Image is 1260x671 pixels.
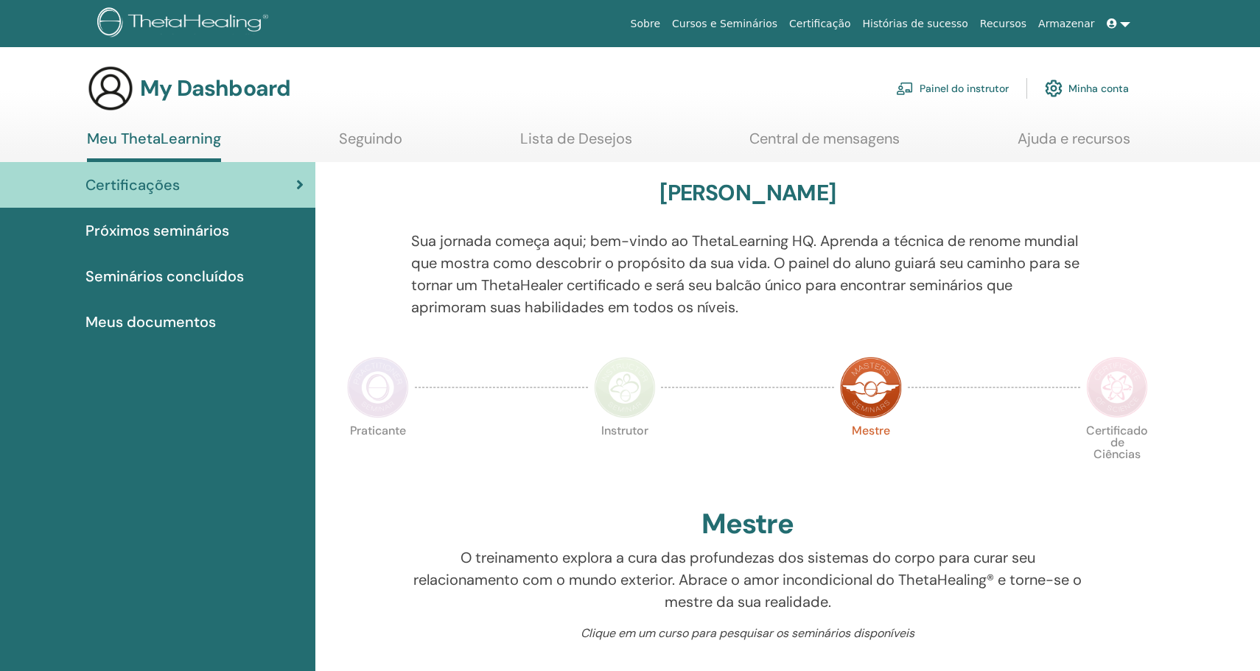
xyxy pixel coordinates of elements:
h3: [PERSON_NAME] [659,180,836,206]
h2: Mestre [701,507,794,541]
a: Histórias de sucesso [857,10,974,38]
p: Sua jornada começa aqui; bem-vindo ao ThetaLearning HQ. Aprenda a técnica de renome mundial que m... [411,230,1085,318]
p: Praticante [347,425,409,487]
img: cog.svg [1045,76,1063,101]
a: Sobre [625,10,666,38]
a: Painel do instrutor [896,72,1009,105]
a: Minha conta [1045,72,1129,105]
a: Certificação [783,10,856,38]
img: Practitioner [347,356,409,418]
img: Instructor [594,356,656,418]
span: Certificações [85,174,180,196]
img: chalkboard-teacher.svg [896,82,914,95]
p: Clique em um curso para pesquisar os seminários disponíveis [411,625,1085,642]
a: Armazenar [1032,10,1100,38]
img: generic-user-icon.jpg [87,65,134,112]
img: Certificate of Science [1086,356,1148,418]
p: Mestre [840,425,902,487]
p: O treinamento explora a cura das profundezas dos sistemas do corpo para curar seu relacionamento ... [411,547,1085,613]
span: Próximos seminários [85,219,229,242]
a: Central de mensagens [749,130,900,158]
a: Seguindo [339,130,402,158]
img: logo.png [97,7,273,41]
a: Ajuda e recursos [1018,130,1130,158]
p: Instrutor [594,425,656,487]
span: Meus documentos [85,311,216,333]
a: Recursos [974,10,1032,38]
a: Meu ThetaLearning [87,130,221,162]
span: Seminários concluídos [85,265,244,287]
a: Lista de Desejos [520,130,632,158]
p: Certificado de Ciências [1086,425,1148,487]
h3: My Dashboard [140,75,290,102]
a: Cursos e Seminários [666,10,783,38]
img: Master [840,356,902,418]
